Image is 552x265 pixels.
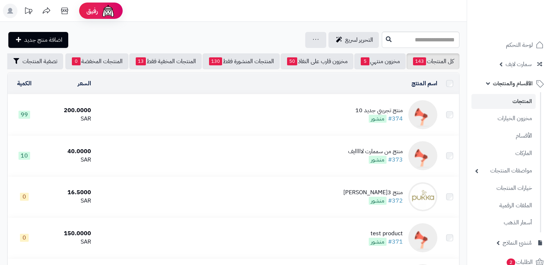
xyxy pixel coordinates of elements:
[413,57,426,65] span: 143
[388,196,403,205] a: #372
[19,152,30,160] span: 10
[348,147,403,156] div: منتج من سممارت لااااايف
[44,238,91,246] div: SAR
[471,215,536,231] a: أسعار الذهب
[72,57,81,65] span: 0
[369,115,387,123] span: منشور
[24,36,62,44] span: اضافة منتج جديد
[388,114,403,123] a: #374
[503,238,532,248] span: مُنشئ النماذج
[8,32,68,48] a: اضافة منتج جديد
[101,4,115,18] img: ai-face.png
[471,146,536,161] a: الماركات
[44,197,91,205] div: SAR
[23,57,57,66] span: تصفية المنتجات
[369,156,387,164] span: منشور
[471,163,536,179] a: مواصفات المنتجات
[65,53,128,69] a: المنتجات المخفضة0
[17,79,32,88] a: الكمية
[129,53,202,69] a: المنتجات المخفية فقط13
[506,59,532,69] span: سمارت لايف
[354,53,406,69] a: مخزون منتهي5
[408,100,437,129] img: منتج تجريبي جديد 10
[369,238,387,246] span: منشور
[412,79,437,88] a: اسم المنتج
[408,141,437,170] img: منتج من سممارت لااااايف
[281,53,353,69] a: مخزون قارب على النفاذ50
[20,193,29,201] span: 0
[471,111,536,126] a: مخزون الخيارات
[345,36,373,44] span: التحرير لسريع
[471,180,536,196] a: خيارات المنتجات
[44,156,91,164] div: SAR
[471,198,536,213] a: الملفات الرقمية
[203,53,280,69] a: المنتجات المنشورة فقط130
[471,36,548,54] a: لوحة التحكم
[44,115,91,123] div: SAR
[136,57,146,65] span: 13
[493,78,533,89] span: الأقسام والمنتجات
[369,229,403,238] div: test product
[471,94,536,109] a: المنتجات
[20,234,29,242] span: 0
[209,57,222,65] span: 130
[471,128,536,144] a: الأقسام
[44,229,91,238] div: 150.0000
[44,188,91,197] div: 16.5000
[328,32,379,48] a: التحرير لسريع
[19,4,37,20] a: تحديثات المنصة
[287,57,297,65] span: 50
[406,53,459,69] a: كل المنتجات143
[408,223,437,252] img: test product
[361,57,369,65] span: 5
[6,53,63,69] button: تصفية المنتجات
[408,182,437,211] img: منتج 3كوفي ديو
[506,40,533,50] span: لوحة التحكم
[86,7,98,15] span: رفيق
[388,155,403,164] a: #373
[369,197,387,205] span: منشور
[355,106,403,115] div: منتج تجريبي جديد 10
[78,79,91,88] a: السعر
[343,188,403,197] div: منتج 3[PERSON_NAME]
[388,237,403,246] a: #371
[19,111,30,119] span: 99
[44,147,91,156] div: 40.0000
[44,106,91,115] div: 200.0000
